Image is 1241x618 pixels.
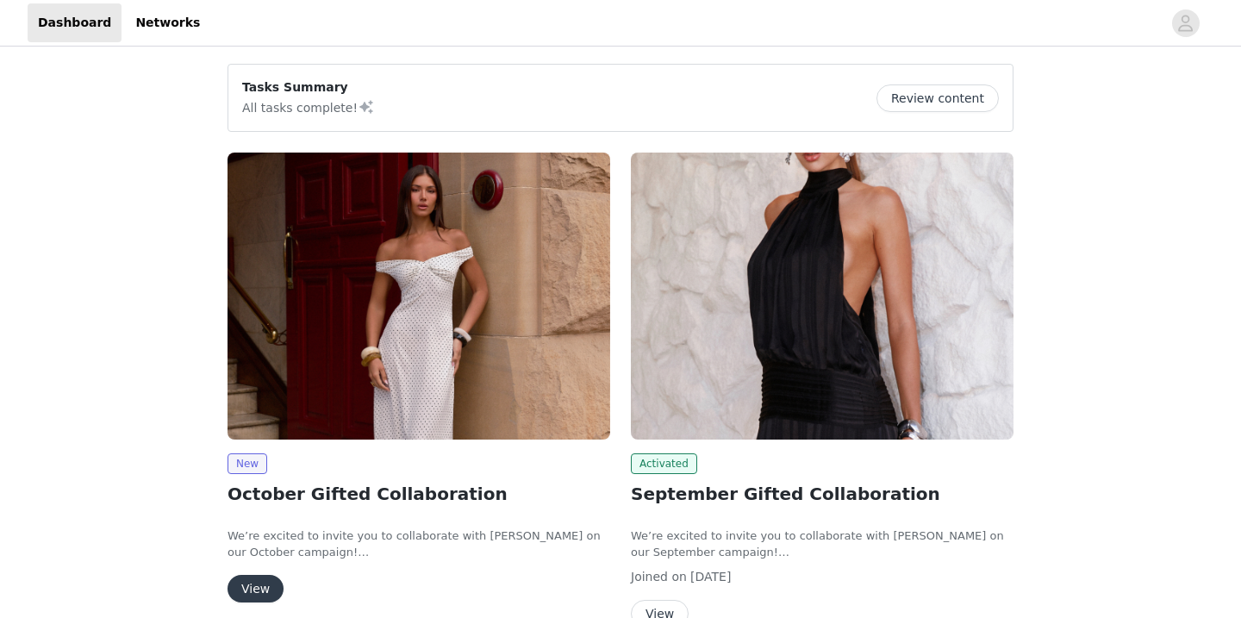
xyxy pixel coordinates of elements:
p: We’re excited to invite you to collaborate with [PERSON_NAME] on our September campaign! [631,527,1013,561]
a: Dashboard [28,3,122,42]
h2: October Gifted Collaboration [228,481,610,507]
img: Peppermayo AUS [228,153,610,440]
a: Networks [125,3,210,42]
p: All tasks complete! [242,97,375,117]
span: [DATE] [690,570,731,584]
button: Review content [876,84,999,112]
button: View [228,575,284,602]
a: View [228,583,284,596]
h2: September Gifted Collaboration [631,481,1013,507]
span: Joined on [631,570,687,584]
span: Activated [631,453,697,474]
img: Peppermayo AUS [631,153,1013,440]
div: avatar [1177,9,1194,37]
p: We’re excited to invite you to collaborate with [PERSON_NAME] on our October campaign! [228,527,610,561]
span: New [228,453,267,474]
p: Tasks Summary [242,78,375,97]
